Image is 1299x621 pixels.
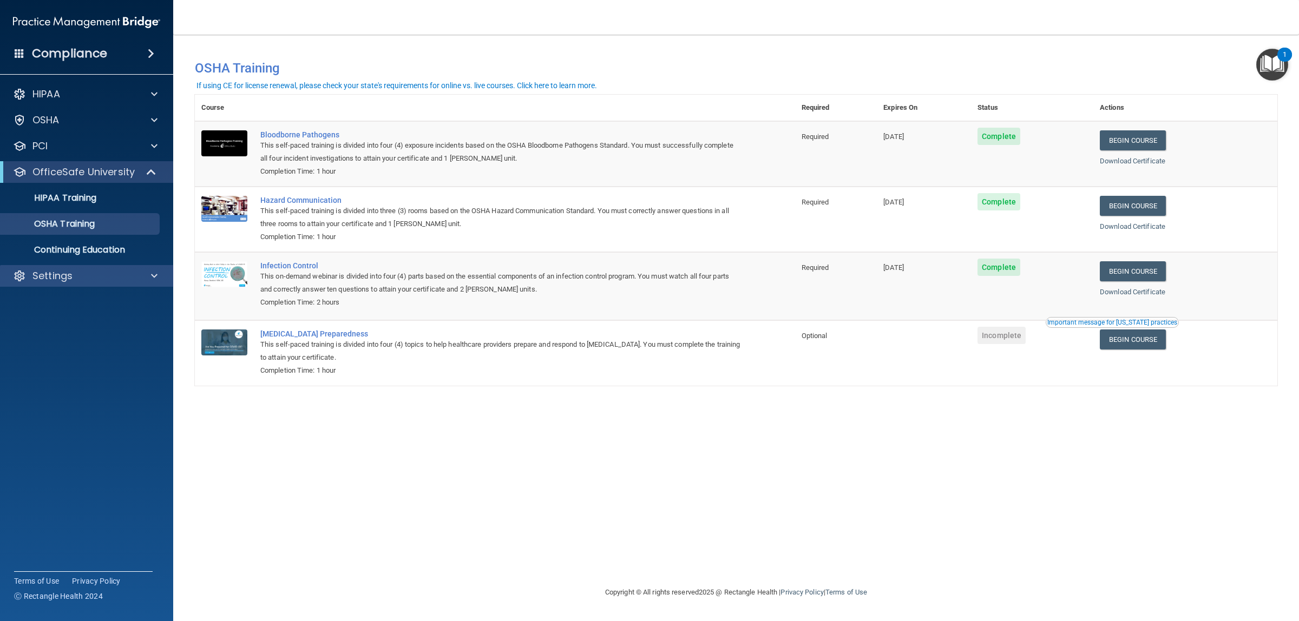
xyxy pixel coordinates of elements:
span: Complete [977,259,1020,276]
th: Actions [1093,95,1277,121]
a: Download Certificate [1100,157,1165,165]
a: Download Certificate [1100,222,1165,230]
th: Required [795,95,877,121]
span: Optional [802,332,828,340]
span: Complete [977,128,1020,145]
button: If using CE for license renewal, please check your state's requirements for online vs. live cours... [195,80,599,91]
a: Bloodborne Pathogens [260,130,741,139]
img: PMB logo [13,11,160,33]
div: Copyright © All rights reserved 2025 @ Rectangle Health | | [539,575,934,610]
p: OfficeSafe University [32,166,135,179]
a: Terms of Use [825,588,867,596]
span: Required [802,263,829,272]
span: Ⓒ Rectangle Health 2024 [14,591,103,602]
a: Begin Course [1100,130,1166,150]
button: Open Resource Center, 1 new notification [1256,49,1288,81]
span: Complete [977,193,1020,210]
a: HIPAA [13,88,158,101]
iframe: Drift Widget Chat Controller [1112,545,1286,588]
a: Hazard Communication [260,196,741,204]
span: Incomplete [977,327,1026,344]
a: Terms of Use [14,576,59,586]
h4: Compliance [32,46,107,61]
a: Privacy Policy [72,576,121,586]
span: [DATE] [883,263,904,272]
div: This self-paced training is divided into three (3) rooms based on the OSHA Hazard Communication S... [260,204,741,230]
div: If using CE for license renewal, please check your state's requirements for online vs. live cours... [196,82,597,89]
th: Course [195,95,254,121]
a: OfficeSafe University [13,166,157,179]
div: 1 [1283,55,1287,69]
span: [DATE] [883,198,904,206]
p: OSHA [32,114,60,127]
a: [MEDICAL_DATA] Preparedness [260,329,741,338]
a: PCI [13,140,158,153]
p: PCI [32,140,48,153]
p: HIPAA [32,88,60,101]
a: Privacy Policy [780,588,823,596]
h4: OSHA Training [195,61,1277,76]
a: Download Certificate [1100,288,1165,296]
a: OSHA [13,114,158,127]
a: Infection Control [260,261,741,270]
button: Read this if you are a dental practitioner in the state of CA [1046,317,1179,328]
span: Required [802,198,829,206]
p: Settings [32,269,73,282]
a: Begin Course [1100,261,1166,281]
div: Completion Time: 1 hour [260,230,741,243]
th: Status [971,95,1093,121]
p: OSHA Training [7,219,95,229]
div: This self-paced training is divided into four (4) topics to help healthcare providers prepare and... [260,338,741,364]
a: Begin Course [1100,196,1166,216]
p: Continuing Education [7,245,155,255]
div: Important message for [US_STATE] practices [1047,319,1177,326]
span: [DATE] [883,133,904,141]
span: Required [802,133,829,141]
th: Expires On [877,95,971,121]
div: Completion Time: 1 hour [260,364,741,377]
div: This on-demand webinar is divided into four (4) parts based on the essential components of an inf... [260,270,741,296]
a: Begin Course [1100,329,1166,349]
a: Settings [13,269,158,282]
p: HIPAA Training [7,193,96,203]
div: Completion Time: 2 hours [260,296,741,309]
div: Completion Time: 1 hour [260,165,741,178]
div: This self-paced training is divided into four (4) exposure incidents based on the OSHA Bloodborne... [260,139,741,165]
